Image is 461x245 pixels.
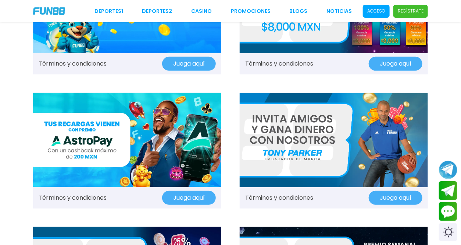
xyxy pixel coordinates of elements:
[245,193,313,202] a: Términos y condiciones
[162,191,216,205] button: Juega aquí
[162,57,216,71] button: Juega aquí
[94,7,123,15] a: Deportes1
[439,181,457,200] button: Join telegram
[191,7,212,15] a: CASINO
[33,7,65,14] img: Company Logo
[39,193,107,202] a: Términos y condiciones
[439,202,457,221] button: Contact customer service
[326,7,352,15] a: NOTICIAS
[369,57,422,71] button: Juega aquí
[398,8,424,14] p: Regístrate
[231,7,271,15] a: Promociones
[33,93,221,187] img: Promo Banner
[369,191,422,205] button: Juega aquí
[439,223,457,241] div: Switch theme
[39,59,107,68] a: Términos y condiciones
[367,8,385,14] p: Acceso
[439,160,457,179] button: Join telegram channel
[240,93,428,187] img: Promo Banner
[289,7,307,15] a: BLOGS
[142,7,172,15] a: Deportes2
[245,59,313,68] a: Términos y condiciones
